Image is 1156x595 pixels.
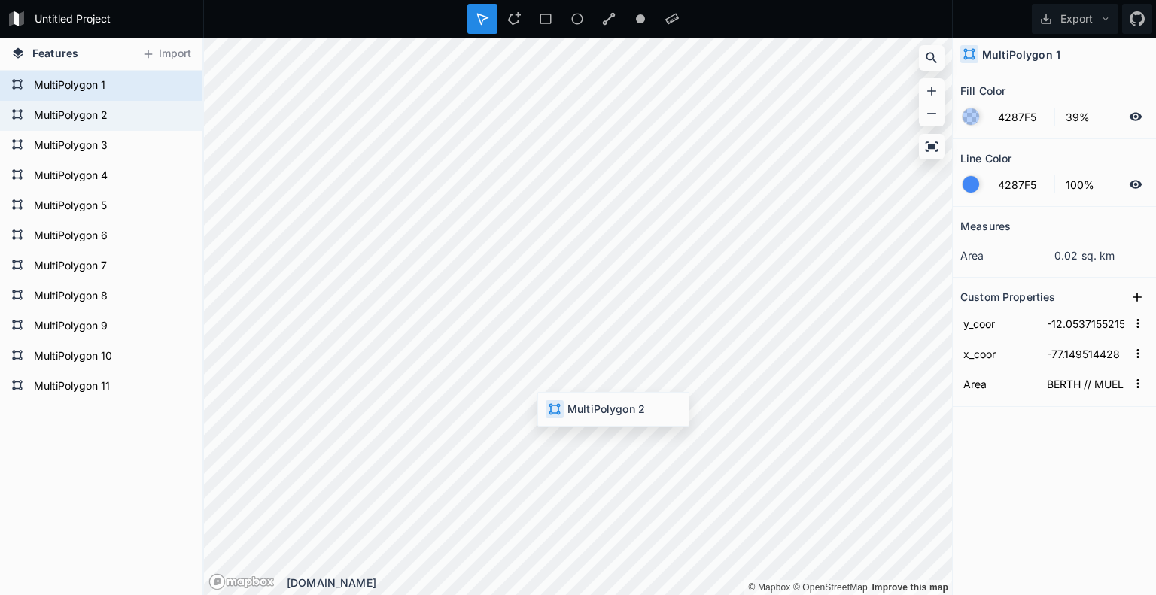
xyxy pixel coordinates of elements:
[982,47,1060,62] h4: MultiPolygon 1
[872,582,948,593] a: Map feedback
[32,45,78,61] span: Features
[960,372,1036,395] input: Name
[287,575,952,590] div: [DOMAIN_NAME]
[1054,247,1148,263] dd: 0.02 sq. km
[960,79,1005,102] h2: Fill Color
[208,573,275,590] a: Mapbox logo
[960,214,1011,238] h2: Measures
[960,147,1011,170] h2: Line Color
[960,247,1054,263] dt: area
[960,342,1036,365] input: Name
[748,582,790,593] a: Mapbox
[134,42,199,66] button: Import
[960,285,1055,308] h2: Custom Properties
[1044,312,1127,335] input: Empty
[1044,372,1127,395] input: Empty
[1032,4,1118,34] button: Export
[1044,342,1127,365] input: Empty
[960,312,1036,335] input: Name
[793,582,868,593] a: OpenStreetMap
